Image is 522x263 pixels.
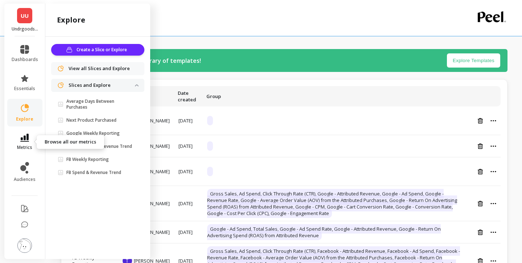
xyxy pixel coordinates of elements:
img: navigation item icon [57,82,64,89]
img: profile picture [17,238,32,253]
span: essentials [14,86,35,92]
span: explore [16,116,33,122]
img: navigation item icon [57,65,64,72]
a: View all Slices and Explore [69,65,139,72]
button: Create a Slice or Explore [51,44,144,56]
span: UU [21,12,29,20]
span: View all Slices and Explore [69,65,130,72]
span: dashboards [12,57,38,62]
td: [DATE] [174,221,203,243]
span: Create a Slice or Explore [77,46,129,53]
span: audiences [14,177,36,182]
span: [PERSON_NAME] [134,229,170,235]
p: Average Days Between Purchases [66,98,135,110]
td: [DATE] [174,106,203,135]
p: Slices and Explore [69,82,135,89]
td: [DATE] [174,157,203,186]
p: Undrgoods UAE [12,26,38,32]
span: [PERSON_NAME] [134,168,170,175]
span: [PERSON_NAME] [134,200,170,207]
span: [PERSON_NAME] [134,117,170,124]
p: FB Spend & Revenue Trend [66,170,121,175]
span: [PERSON_NAME] [134,143,170,149]
span: metrics [17,145,32,150]
p: Next Product Purchased [66,117,116,123]
h2: explore [57,15,85,25]
span: Gross Sales, Ad Spend, Click Through Rate (CTR), Google - Attributed Revenue, Google - Ad Spend, ... [207,189,457,218]
th: Toggle SortBy [203,86,466,106]
button: Explore Templates [447,53,500,68]
td: [DATE] [174,135,203,157]
p: FB Weekly Reporting [66,157,109,162]
span: Google - Ad Spend, Total Sales, Google - Ad Spend Rate, Google - Attributed Revenue, Google - Ret... [207,224,441,240]
p: Google Weekly Reporting [66,130,120,136]
p: Google Spend & Revenue Trend [66,143,132,149]
th: Toggle SortBy [174,86,203,106]
td: [DATE] [174,186,203,221]
img: down caret icon [135,84,139,86]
